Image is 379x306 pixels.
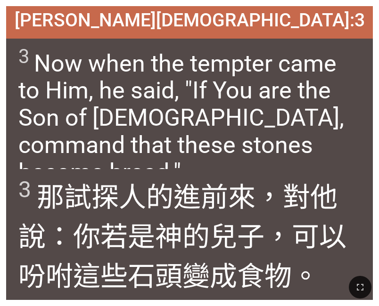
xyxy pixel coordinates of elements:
span: 那試探人的 [18,175,361,294]
wg3985: 進前來 [18,181,346,292]
wg846: 說 [18,221,346,292]
wg1488: 神 [18,221,346,292]
wg3778: 石頭 [128,260,319,292]
sup: 3 [18,176,31,203]
wg4334: ，對他 [18,181,346,292]
span: [PERSON_NAME][DEMOGRAPHIC_DATA]:3 [15,9,365,31]
wg2036: ：你若 [18,221,346,292]
span: Now when the tempter came to Him, he said, "If You are the Son of [DEMOGRAPHIC_DATA], command tha... [18,45,361,186]
wg1096: 食物 [237,260,319,292]
wg740: 。 [292,260,319,292]
wg3037: 變成 [182,260,319,292]
wg1487: 是 [18,221,346,292]
wg2316: 的兒子 [18,221,346,292]
wg2036: 這些 [73,260,319,292]
sup: 3 [18,45,29,68]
